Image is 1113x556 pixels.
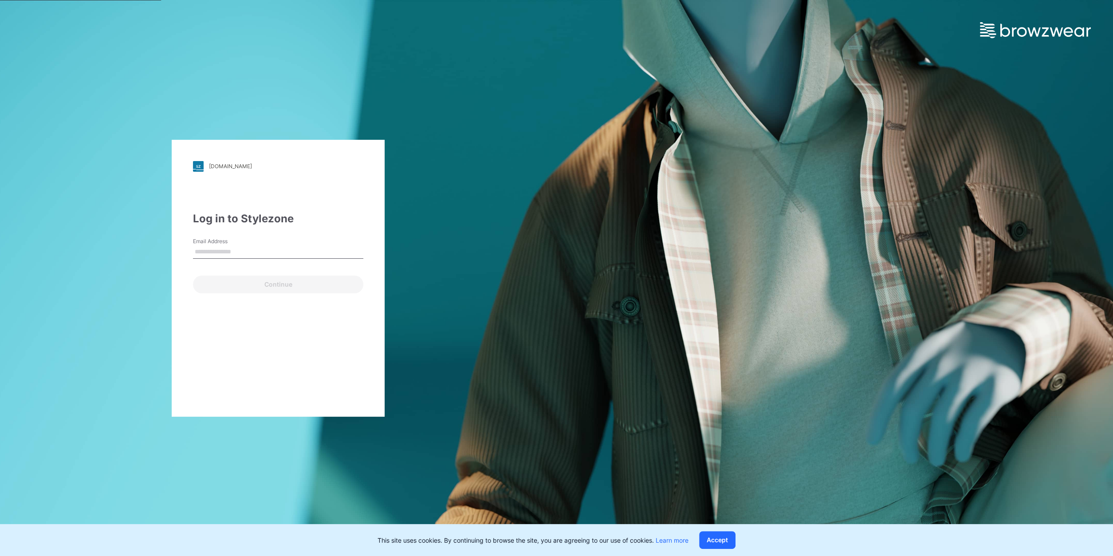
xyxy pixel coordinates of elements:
img: stylezone-logo.562084cfcfab977791bfbf7441f1a819.svg [193,161,204,172]
label: Email Address [193,237,255,245]
a: [DOMAIN_NAME] [193,161,363,172]
div: Log in to Stylezone [193,211,363,227]
a: Learn more [656,536,688,544]
button: Accept [699,531,735,549]
img: browzwear-logo.e42bd6dac1945053ebaf764b6aa21510.svg [980,22,1091,38]
div: [DOMAIN_NAME] [209,163,252,170]
p: This site uses cookies. By continuing to browse the site, you are agreeing to our use of cookies. [378,536,688,545]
